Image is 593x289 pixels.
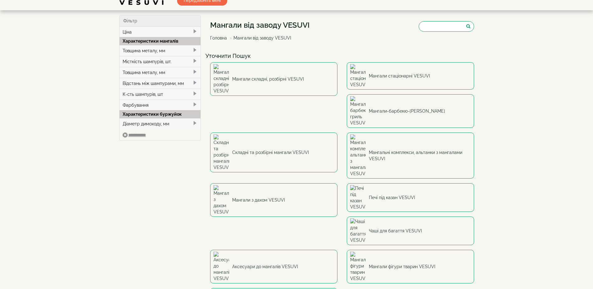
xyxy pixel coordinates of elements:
a: Мангали стаціонарні VESUVI Мангали стаціонарні VESUVI [347,62,474,90]
a: Головна [210,35,227,40]
a: Аксесуари до мангалів VESUVI Аксесуари до мангалів VESUVI [210,250,337,283]
img: Складні та розбірні мангали VESUVI [214,134,229,170]
div: Ціна [120,27,201,37]
img: Мангали-барбекю-гриль VESUVI [350,96,366,126]
a: Печі під казан VESUVI Печі під казан VESUVI [347,183,474,212]
img: Мангали складні, розбірні VESUVI [214,64,229,94]
img: Мангали стаціонарні VESUVI [350,64,366,88]
img: Мангальні комплекси, альтанки з мангалами VESUVI [350,134,366,177]
div: Відстань між шампурами, мм [120,78,201,89]
div: Місткість шампурів, шт. [120,56,201,67]
a: Мангали складні, розбірні VESUVI Мангали складні, розбірні VESUVI [210,62,337,96]
li: Мангали від заводу VESUVI [228,35,291,41]
div: К-сть шампурів, шт [120,89,201,100]
img: Чаші для багаття VESUVI [350,218,366,243]
a: Складні та розбірні мангали VESUVI Складні та розбірні мангали VESUVI [210,133,337,172]
div: Діаметр димоходу, мм [120,118,201,129]
a: Мангали фігури тварин VESUVI Мангали фігури тварин VESUVI [347,250,474,283]
img: Мангали фігури тварин VESUVI [350,252,366,282]
div: Фарбування [120,100,201,110]
img: Аксесуари до мангалів VESUVI [214,252,229,282]
div: Характеристики буржуйок [120,110,201,118]
img: Печі під казан VESUVI [350,185,366,210]
div: Фільтр [120,15,201,27]
a: Чаші для багаття VESUVI Чаші для багаття VESUVI [347,217,474,245]
img: Мангали з дахом VESUVI [214,185,229,215]
div: Товщина металу, мм [120,67,201,78]
h4: Уточнити Пошук [205,53,479,59]
a: Мангали-барбекю-гриль VESUVI Мангали-барбекю-[PERSON_NAME] [347,94,474,128]
h1: Мангали від заводу VESUVI [210,21,310,29]
a: Мангали з дахом VESUVI Мангали з дахом VESUVI [210,183,337,217]
div: Характеристики мангалів [120,37,201,45]
a: Мангальні комплекси, альтанки з мангалами VESUVI Мангальні комплекси, альтанки з мангалами VESUVI [347,133,474,179]
div: Товщина металу, мм [120,45,201,56]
